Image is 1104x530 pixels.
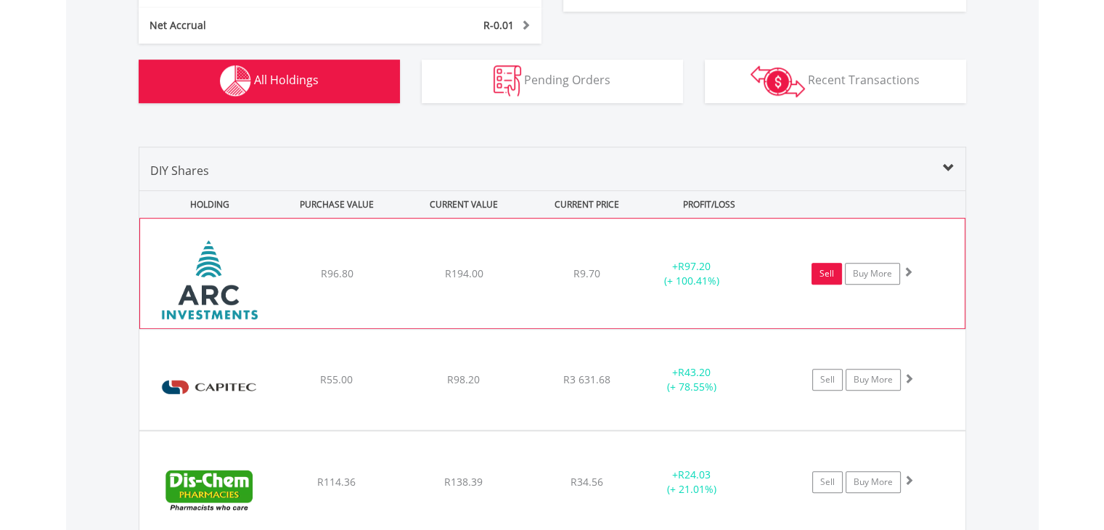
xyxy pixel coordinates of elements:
span: All Holdings [254,72,319,88]
span: Pending Orders [524,72,610,88]
button: All Holdings [139,60,400,103]
img: transactions-zar-wht.png [751,65,805,97]
div: + (+ 78.55%) [637,365,747,394]
button: Recent Transactions [705,60,966,103]
span: Recent Transactions [808,72,920,88]
span: R-0.01 [483,18,514,32]
a: Buy More [846,471,901,493]
img: EQU.ZA.CPI.png [147,348,271,426]
span: DIY Shares [150,163,209,179]
span: R114.36 [317,475,356,489]
button: Pending Orders [422,60,683,103]
img: holdings-wht.png [220,65,251,97]
a: Buy More [846,369,901,391]
span: R43.20 [678,365,711,379]
img: EQU.ZA.DCP.png [147,449,271,528]
span: R55.00 [320,372,353,386]
span: R34.56 [571,475,603,489]
span: R96.80 [320,266,353,280]
div: PROFIT/LOSS [647,191,772,218]
div: CURRENT VALUE [402,191,526,218]
img: EQU.ZA.AIL.png [147,237,272,325]
a: Sell [812,471,843,493]
div: PURCHASE VALUE [275,191,399,218]
span: R97.20 [678,259,711,273]
a: Sell [812,369,843,391]
div: CURRENT PRICE [528,191,644,218]
div: + (+ 100.41%) [637,259,745,288]
div: + (+ 21.01%) [637,468,747,497]
span: R9.70 [573,266,600,280]
a: Sell [811,263,842,285]
span: R3 631.68 [563,372,610,386]
span: R138.39 [444,475,483,489]
span: R194.00 [444,266,483,280]
img: pending_instructions-wht.png [494,65,521,97]
span: R98.20 [447,372,480,386]
div: Net Accrual [139,18,374,33]
a: Buy More [845,263,900,285]
div: HOLDING [140,191,272,218]
span: R24.03 [678,468,711,481]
